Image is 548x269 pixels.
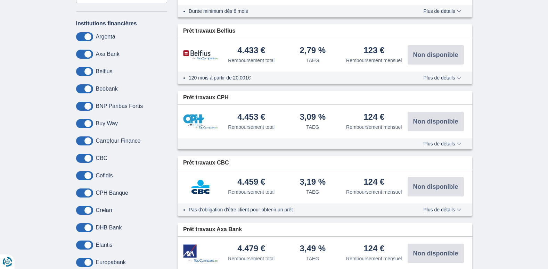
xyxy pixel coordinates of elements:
[96,190,128,196] label: CPH Banque
[363,178,384,187] div: 124 €
[183,114,218,129] img: pret personnel CPH Banque
[423,75,461,80] span: Plus de détails
[346,188,402,195] div: Remboursement mensuel
[189,206,403,213] li: Pas d'obligation d'être client pour obtenir un prêt
[408,45,464,65] button: Non disponible
[96,51,120,57] label: Axa Bank
[96,86,118,92] label: Beobank
[346,124,402,131] div: Remboursement mensuel
[306,255,319,262] div: TAEG
[423,207,461,212] span: Plus de détails
[76,20,137,27] label: Institutions financières
[96,207,112,213] label: Crelan
[363,244,384,254] div: 124 €
[183,94,229,102] span: Prêt travaux CPH
[300,178,326,187] div: 3,19 %
[418,141,466,146] button: Plus de détails
[189,74,403,81] li: 120 mois à partir de 20.001€
[183,226,242,234] span: Prêt travaux Axa Bank
[237,244,265,254] div: 4.479 €
[96,103,143,109] label: BNP Paribas Fortis
[306,188,319,195] div: TAEG
[237,46,265,56] div: 4.433 €
[418,8,466,14] button: Plus de détails
[418,207,466,212] button: Plus de détails
[408,244,464,263] button: Non disponible
[423,9,461,14] span: Plus de détails
[413,184,458,190] span: Non disponible
[237,113,265,122] div: 4.453 €
[96,138,141,144] label: Carrefour Finance
[96,173,113,179] label: Cofidis
[423,141,461,146] span: Plus de détails
[189,8,403,15] li: Durée minimum dès 6 mois
[96,120,118,127] label: Buy Way
[418,75,466,81] button: Plus de détails
[413,250,458,257] span: Non disponible
[96,259,126,266] label: Europabank
[300,244,326,254] div: 3,49 %
[363,46,384,56] div: 123 €
[413,52,458,58] span: Non disponible
[300,46,326,56] div: 2,79 %
[96,155,108,161] label: CBC
[228,124,275,131] div: Remboursement total
[228,188,275,195] div: Remboursement total
[363,113,384,122] div: 124 €
[237,178,265,187] div: 4.459 €
[300,113,326,122] div: 3,09 %
[413,118,458,125] span: Non disponible
[408,177,464,196] button: Non disponible
[346,57,402,64] div: Remboursement mensuel
[96,242,113,248] label: Elantis
[228,255,275,262] div: Remboursement total
[183,50,218,60] img: pret personnel Belfius
[96,34,115,40] label: Argenta
[228,57,275,64] div: Remboursement total
[408,112,464,131] button: Non disponible
[183,178,218,195] img: pret personnel CBC
[346,255,402,262] div: Remboursement mensuel
[96,68,113,75] label: Belfius
[306,57,319,64] div: TAEG
[183,244,218,263] img: pret personnel Axa Bank
[183,159,229,167] span: Prêt travaux CBC
[96,225,122,231] label: DHB Bank
[183,27,235,35] span: Prêt travaux Belfius
[306,124,319,131] div: TAEG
